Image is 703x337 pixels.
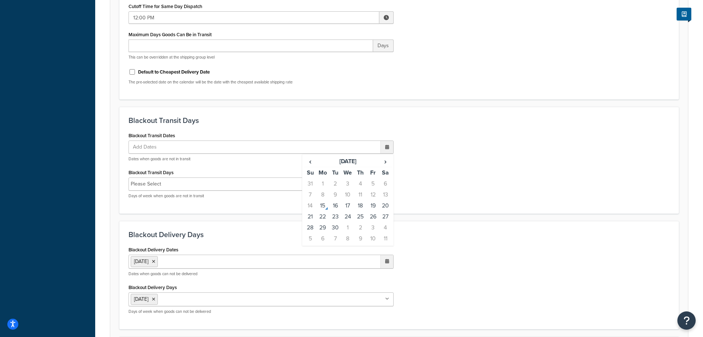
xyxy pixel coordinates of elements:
td: 1 [316,178,329,189]
td: 29 [316,222,329,233]
th: Fr [367,167,379,179]
span: › [380,156,391,166]
td: 9 [354,233,367,244]
span: [DATE] [134,295,148,303]
td: 31 [304,178,316,189]
td: 11 [379,233,392,244]
td: 28 [304,222,316,233]
label: Blackout Delivery Dates [129,247,178,252]
td: 25 [354,211,367,222]
label: Default to Cheapest Delivery Date [138,69,210,75]
td: 4 [379,222,392,233]
td: 2 [354,222,367,233]
td: 3 [367,222,379,233]
td: 21 [304,211,316,222]
h3: Blackout Delivery Days [129,231,670,239]
td: 13 [379,189,392,200]
td: 8 [316,189,329,200]
td: 11 [354,189,367,200]
td: 23 [329,211,342,222]
th: [DATE] [316,156,379,167]
td: 9 [329,189,342,200]
td: 7 [329,233,342,244]
th: Tu [329,167,342,179]
td: 16 [329,200,342,211]
p: The pre-selected date on the calendar will be the date with the cheapest available shipping rate [129,79,394,85]
p: Dates when goods are not in transit [129,156,394,162]
td: 2 [329,178,342,189]
td: 12 [367,189,379,200]
label: Cutoff Time for Same Day Dispatch [129,4,202,9]
span: Add Dates [131,141,166,153]
td: 10 [367,233,379,244]
td: 20 [379,200,392,211]
td: 14 [304,200,316,211]
td: 24 [342,211,354,222]
td: 4 [354,178,367,189]
td: 8 [342,233,354,244]
p: This can be overridden at the shipping group level [129,55,394,60]
p: Days of week when goods are not in transit [129,193,394,199]
th: Th [354,167,367,179]
p: Days of week when goods can not be delivered [129,309,394,314]
td: 17 [342,200,354,211]
label: Blackout Transit Days [129,170,174,175]
th: Mo [316,167,329,179]
th: We [342,167,354,179]
td: 5 [304,233,316,244]
label: Blackout Transit Dates [129,133,175,138]
td: 6 [316,233,329,244]
span: Days [373,40,394,52]
td: 6 [379,178,392,189]
td: 19 [367,200,379,211]
td: 26 [367,211,379,222]
li: Please Select [131,179,161,189]
td: 7 [304,189,316,200]
p: Dates when goods can not be delivered [129,271,394,277]
td: 18 [354,200,367,211]
li: [DATE] [131,256,158,267]
th: Su [304,167,316,179]
h3: Blackout Transit Days [129,116,670,124]
label: Blackout Delivery Days [129,285,177,290]
td: 30 [329,222,342,233]
td: 10 [342,189,354,200]
th: Sa [379,167,392,179]
span: ‹ [304,156,316,166]
td: 3 [342,178,354,189]
td: 15 [316,200,329,211]
td: 27 [379,211,392,222]
td: 22 [316,211,329,222]
button: Open Resource Center [677,311,696,330]
label: Maximum Days Goods Can Be in Transit [129,32,212,37]
td: 1 [342,222,354,233]
td: 5 [367,178,379,189]
button: Show Help Docs [677,8,691,20]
